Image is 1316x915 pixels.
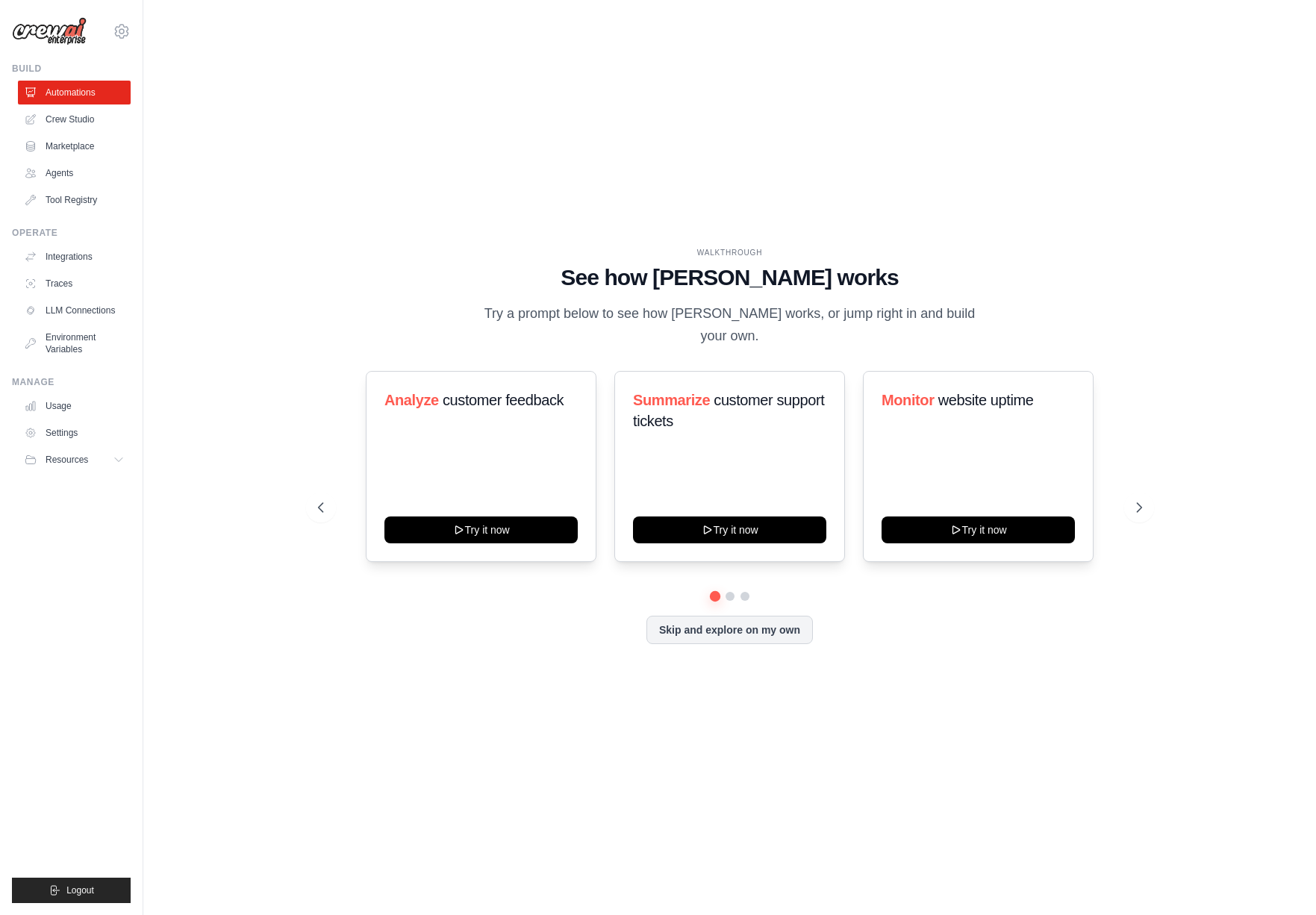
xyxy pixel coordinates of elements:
[633,516,826,543] button: Try it now
[12,227,131,239] div: Operate
[18,325,131,361] a: Environment Variables
[12,878,131,903] button: Logout
[18,188,131,212] a: Tool Registry
[12,376,131,388] div: Manage
[18,107,131,131] a: Crew Studio
[938,392,1034,408] span: website uptime
[46,454,88,466] span: Resources
[18,421,131,445] a: Settings
[882,392,935,408] span: Monitor
[18,272,131,296] a: Traces
[633,392,824,429] span: customer support tickets
[318,264,1142,291] h1: See how [PERSON_NAME] works
[384,392,439,408] span: Analyze
[12,63,131,75] div: Build
[646,616,813,644] button: Skip and explore on my own
[882,516,1075,543] button: Try it now
[18,299,131,322] a: LLM Connections
[633,392,710,408] span: Summarize
[18,448,131,472] button: Resources
[66,884,94,896] span: Logout
[18,394,131,418] a: Usage
[1241,843,1316,915] iframe: Chat Widget
[318,247,1142,258] div: WALKTHROUGH
[18,245,131,269] a: Integrations
[12,17,87,46] img: Logo
[479,303,981,347] p: Try a prompt below to see how [PERSON_NAME] works, or jump right in and build your own.
[18,161,131,185] a: Agents
[384,516,578,543] button: Try it now
[442,392,563,408] span: customer feedback
[18,81,131,104] a: Automations
[18,134,131,158] a: Marketplace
